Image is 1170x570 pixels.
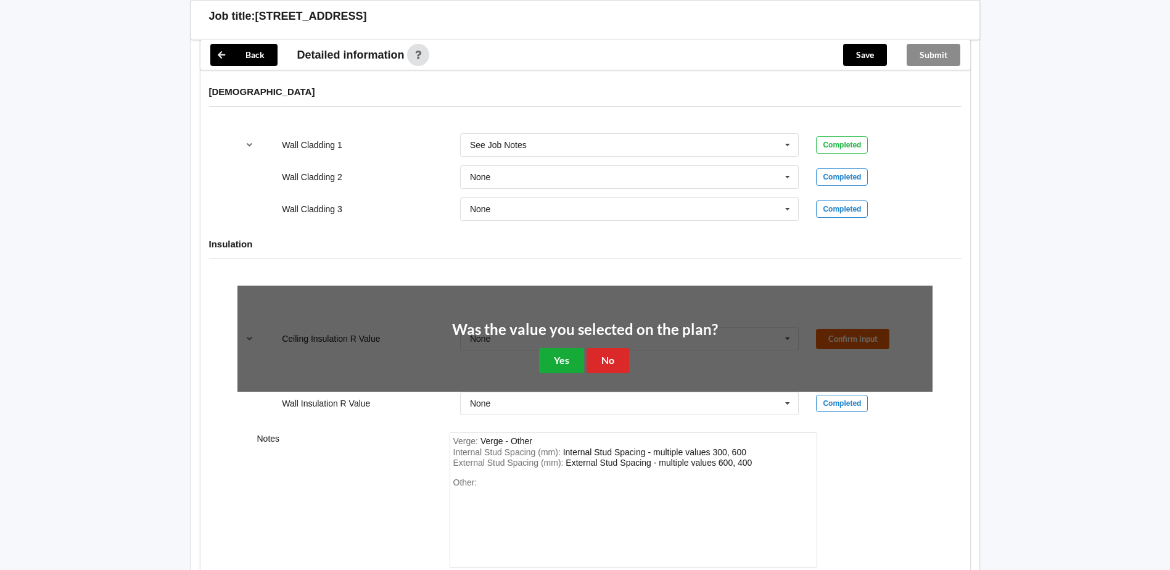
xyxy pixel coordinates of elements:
div: ExternalStudSpacing [566,458,752,468]
label: Wall Cladding 2 [282,172,342,182]
h2: Was the value you selected on the plan? [452,320,718,339]
div: Completed [816,136,868,154]
div: InternalStudSpacing [563,447,746,457]
h3: [STREET_ADDRESS] [255,9,367,23]
label: Wall Insulation R Value [282,399,370,408]
div: None [470,205,490,213]
label: Wall Cladding 3 [282,204,342,214]
span: Verge : [453,436,480,446]
h3: Job title: [209,9,255,23]
div: Verge [480,436,532,446]
h4: [DEMOGRAPHIC_DATA] [209,86,962,97]
button: Yes [539,348,584,373]
div: Notes [249,432,441,568]
button: Back [210,44,278,66]
div: Completed [816,168,868,186]
button: reference-toggle [237,134,262,156]
span: Detailed information [297,49,405,60]
span: External Stud Spacing (mm) : [453,458,566,468]
span: Internal Stud Spacing (mm) : [453,447,563,457]
div: Completed [816,200,868,218]
div: None [470,399,490,408]
div: Completed [816,395,868,412]
h4: Insulation [209,238,962,250]
span: Other: [453,477,477,487]
button: Save [843,44,887,66]
label: Wall Cladding 1 [282,140,342,150]
form: notes-field [450,432,817,568]
div: See Job Notes [470,141,527,149]
button: No [587,348,629,373]
div: None [470,173,490,181]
